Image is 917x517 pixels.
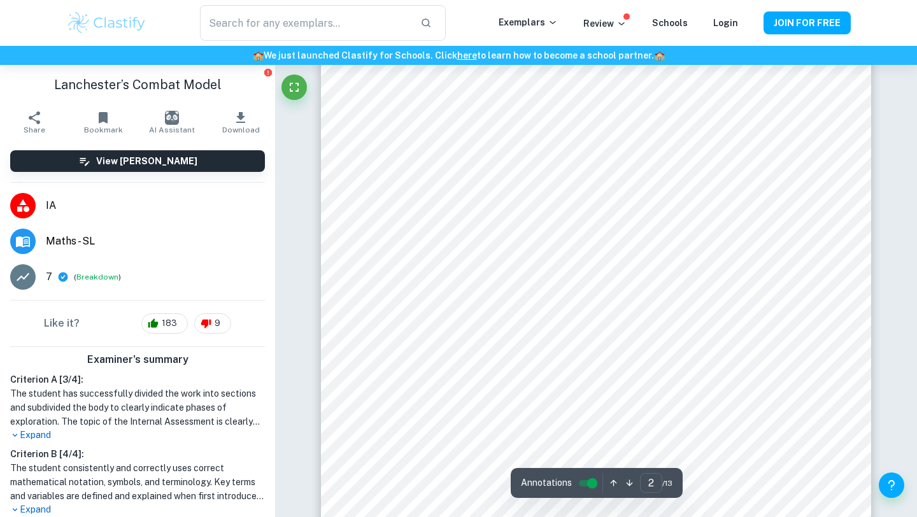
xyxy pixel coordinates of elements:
h6: Like it? [44,316,80,331]
a: Schools [652,18,688,28]
img: AI Assistant [165,111,179,125]
h6: Examiner's summary [5,352,270,367]
p: Expand [10,428,265,442]
div: 9 [194,313,231,334]
p: Expand [10,503,265,516]
p: Exemplars [499,15,558,29]
span: Share [24,125,45,134]
h6: Criterion B [ 4 / 4 ]: [10,447,265,461]
button: Report issue [263,67,273,77]
button: Download [206,104,275,140]
button: View [PERSON_NAME] [10,150,265,172]
button: JOIN FOR FREE [764,11,851,34]
span: Maths - SL [46,234,265,249]
button: Fullscreen [281,74,307,100]
button: AI Assistant [138,104,206,140]
span: AI Assistant [149,125,195,134]
span: IA [46,198,265,213]
h6: Criterion A [ 3 / 4 ]: [10,372,265,386]
input: Search for any exemplars... [200,5,410,41]
span: 9 [208,317,227,330]
span: ( ) [74,271,121,283]
span: Annotations [521,476,572,490]
button: Breakdown [76,271,118,283]
span: / 13 [662,478,672,489]
h1: The student consistently and correctly uses correct mathematical notation, symbols, and terminolo... [10,461,265,503]
h1: The student has successfully divided the work into sections and subdivided the body to clearly in... [10,386,265,428]
p: Review [583,17,627,31]
img: Clastify logo [66,10,147,36]
h1: Lanchester’s Combat Model [10,75,265,94]
button: Help and Feedback [879,472,904,498]
a: Login [713,18,738,28]
span: 183 [155,317,184,330]
span: 🏫 [654,50,665,60]
a: here [457,50,477,60]
span: 🏫 [253,50,264,60]
span: Bookmark [84,125,123,134]
p: 7 [46,269,52,285]
span: Download [222,125,260,134]
div: 183 [141,313,188,334]
h6: View [PERSON_NAME] [96,154,197,168]
button: Bookmark [69,104,138,140]
h6: We just launched Clastify for Schools. Click to learn how to become a school partner. [3,48,914,62]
